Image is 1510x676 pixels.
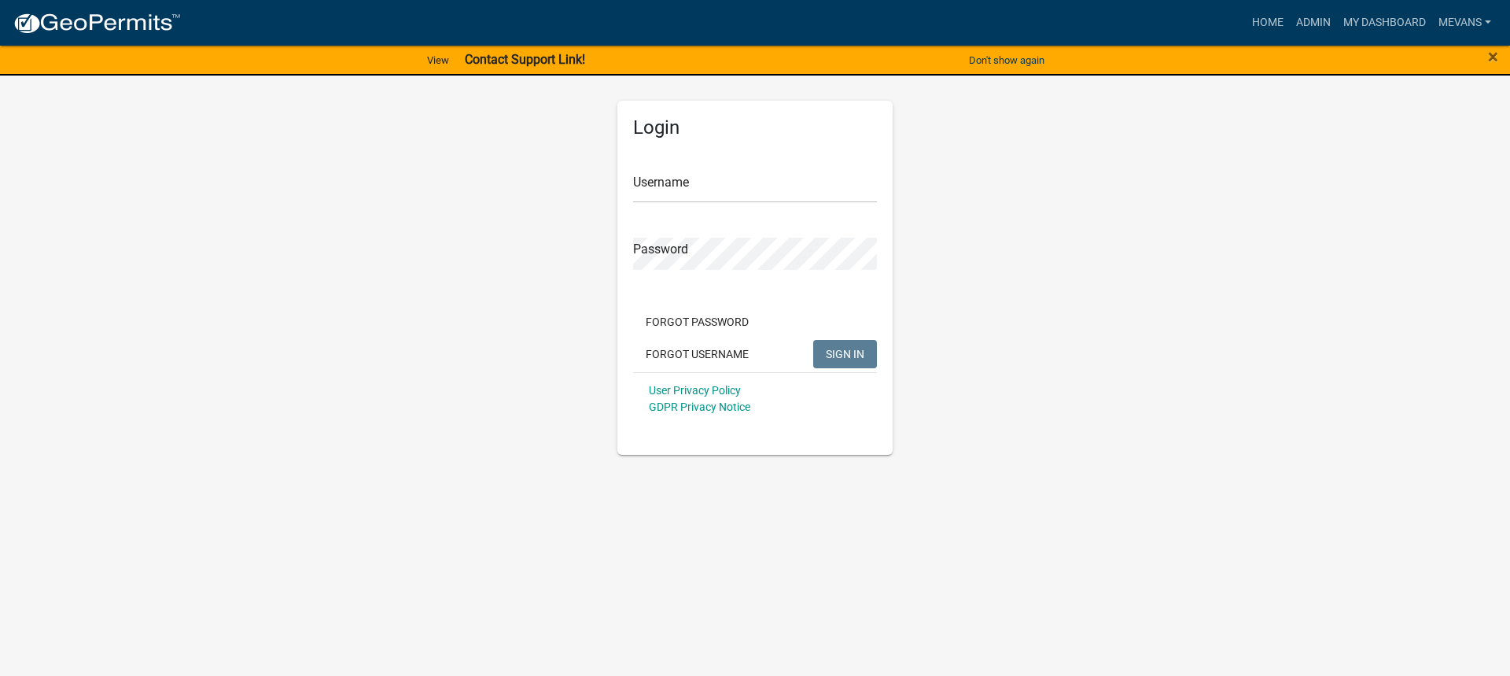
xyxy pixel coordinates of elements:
[465,52,585,67] strong: Contact Support Link!
[826,347,864,360] span: SIGN IN
[1432,8,1497,38] a: Mevans
[813,340,877,368] button: SIGN IN
[1246,8,1290,38] a: Home
[963,47,1051,73] button: Don't show again
[633,340,761,368] button: Forgot Username
[633,116,877,139] h5: Login
[649,384,741,397] a: User Privacy Policy
[1488,46,1498,68] span: ×
[649,401,750,413] a: GDPR Privacy Notice
[1290,8,1337,38] a: Admin
[633,308,761,336] button: Forgot Password
[1337,8,1432,38] a: My Dashboard
[1488,47,1498,66] button: Close
[421,47,455,73] a: View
